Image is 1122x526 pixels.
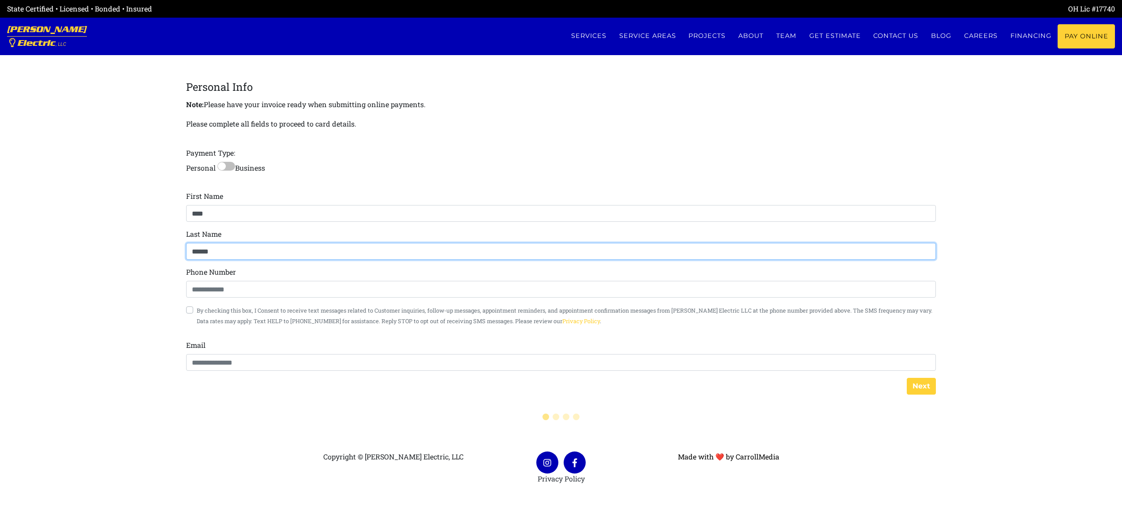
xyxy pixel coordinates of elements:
a: Made with ❤ by CarrollMedia [678,452,779,461]
button: Next [907,378,936,395]
a: Services [565,24,613,48]
a: Privacy Policy [562,317,600,325]
a: Service Areas [613,24,682,48]
a: Blog [925,24,958,48]
span: , LLC [56,42,66,47]
a: Pay Online [1058,24,1115,48]
label: Last Name [186,229,221,239]
legend: Personal Info [186,79,936,95]
div: OH Lic #17740 [561,4,1115,14]
a: [PERSON_NAME] Electric, LLC [7,18,87,55]
a: Get estimate [803,24,867,48]
a: Privacy Policy [538,474,585,483]
a: Team [770,24,803,48]
a: About [732,24,770,48]
a: Contact us [867,24,925,48]
span: Copyright © [PERSON_NAME] Electric, LLC [323,452,464,461]
a: Financing [1004,24,1058,48]
label: First Name [186,191,223,201]
strong: Note: [186,100,204,109]
div: State Certified • Licensed • Bonded • Insured [7,4,561,14]
p: Please have your invoice ready when submitting online payments. [186,98,936,111]
p: Please complete all fields to proceed to card details. [186,118,356,130]
a: Careers [958,24,1004,48]
a: Projects [682,24,732,48]
label: Email [186,340,206,351]
small: By checking this box, I Consent to receive text messages related to Customer inquiries, follow-up... [197,307,932,325]
div: Personal Business [186,79,936,371]
label: Payment Type: [186,148,235,158]
label: Phone Number [186,267,236,277]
